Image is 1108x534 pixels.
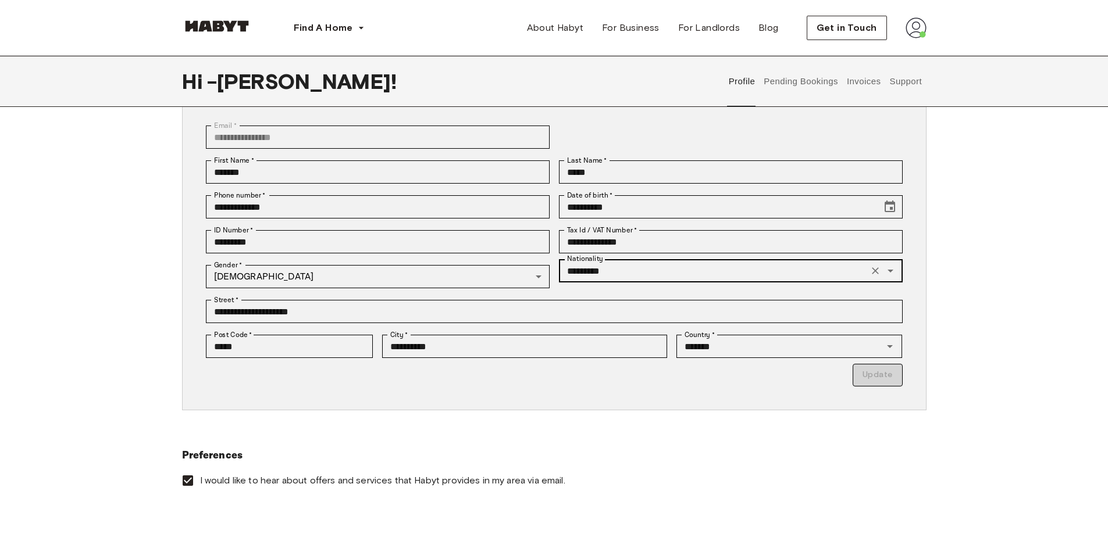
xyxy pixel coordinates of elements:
[518,16,593,40] a: About Habyt
[207,69,397,94] span: -[PERSON_NAME] !
[763,56,840,107] button: Pending Bookings
[284,16,374,40] button: Find A Home
[888,56,924,107] button: Support
[749,16,788,40] a: Blog
[200,474,565,487] span: I would like to hear about offers and services that Habyt provides in my area via email.
[567,190,612,200] label: Date of birth
[758,21,779,35] span: Blog
[294,21,353,35] span: Find A Home
[867,263,883,279] button: Clear
[390,329,408,340] label: City
[214,225,253,235] label: ID Number
[214,329,252,340] label: Post Code
[527,21,583,35] span: About Habyt
[593,16,669,40] a: For Business
[214,120,237,131] label: Email
[724,56,926,107] div: user profile tabs
[206,265,550,288] div: [DEMOGRAPHIC_DATA]
[882,263,899,279] button: Open
[567,155,607,166] label: Last Name
[214,190,266,200] label: Phone number
[906,17,927,38] img: avatar
[678,21,740,35] span: For Landlords
[214,295,238,305] label: Street
[602,21,660,35] span: For Business
[727,56,757,107] button: Profile
[882,338,898,354] button: Open
[845,56,882,107] button: Invoices
[214,155,254,166] label: First Name
[669,16,749,40] a: For Landlords
[182,447,927,464] h6: Preferences
[685,329,715,340] label: Country
[567,254,603,264] label: Nationality
[807,16,887,40] button: Get in Touch
[214,260,242,270] label: Gender
[182,69,207,94] span: Hi
[567,225,637,235] label: Tax Id / VAT Number
[817,21,877,35] span: Get in Touch
[182,20,252,32] img: Habyt
[878,195,902,218] button: Choose date, selected date is Nov 22, 2005
[206,126,550,149] div: You can't change your email address at the moment. Please reach out to customer support in case y...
